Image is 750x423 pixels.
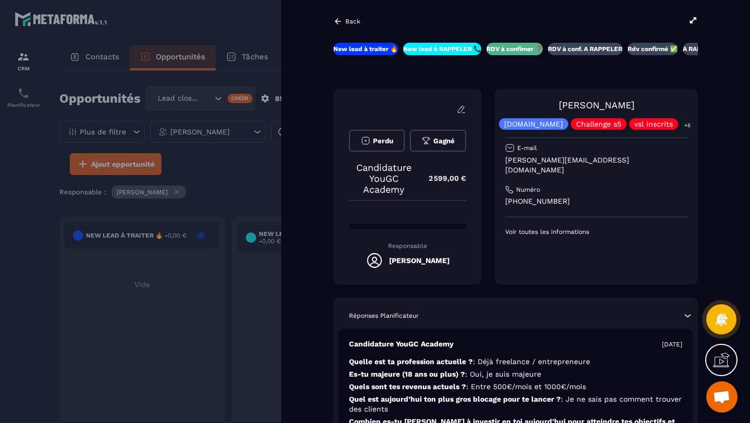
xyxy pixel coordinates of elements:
[373,137,393,145] span: Perdu
[576,120,621,128] p: Challenge s5
[349,357,682,367] p: Quelle est ta profession actuelle ?
[349,339,454,349] p: Candidature YouGC Academy
[410,130,466,152] button: Gagné
[681,120,694,131] p: +5
[349,369,682,379] p: Es-tu majeure (18 ans ou plus) ?
[389,256,449,265] h5: [PERSON_NAME]
[504,120,563,128] p: [DOMAIN_NAME]
[349,242,466,250] p: Responsable
[433,137,455,145] span: Gagné
[505,155,687,175] p: [PERSON_NAME][EMAIL_ADDRESS][DOMAIN_NAME]
[517,144,537,152] p: E-mail
[466,382,586,391] span: : Entre 500€/mois et 1000€/mois
[465,370,541,378] span: : Oui, je suis majeure
[505,228,687,236] p: Voir toutes les informations
[706,381,737,413] div: Ouvrir le chat
[349,162,418,195] p: Candidature YouGC Academy
[634,120,673,128] p: vsl inscrits
[662,340,682,349] p: [DATE]
[418,168,466,189] p: 2 599,00 €
[349,394,682,414] p: Quel est aujourd’hui ton plus gros blocage pour te lancer ?
[505,196,687,206] p: [PHONE_NUMBER]
[349,382,682,392] p: Quels sont tes revenus actuels ?
[349,312,419,320] p: Réponses Planificateur
[473,357,590,366] span: : Déjà freelance / entrepreneure
[559,99,634,110] a: [PERSON_NAME]
[349,130,405,152] button: Perdu
[516,185,540,194] p: Numéro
